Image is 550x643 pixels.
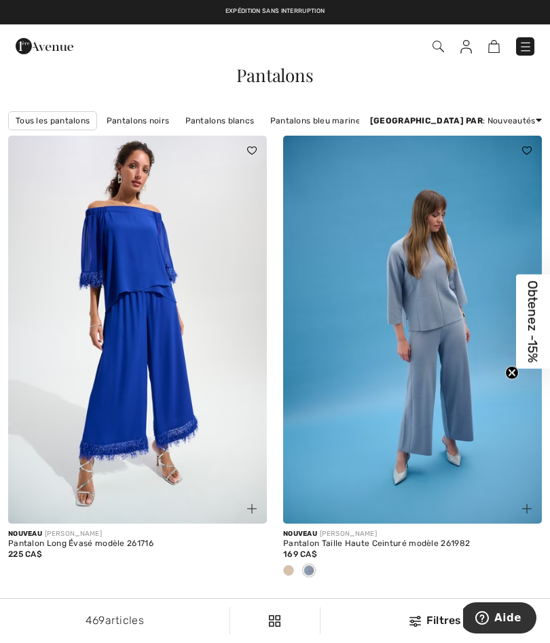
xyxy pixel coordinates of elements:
[278,560,299,583] div: Birch melange
[488,40,500,53] img: Panier d'achat
[8,529,267,539] div: [PERSON_NAME]
[86,614,105,627] span: 469
[463,602,536,636] iframe: Ouvre un widget dans lequel vous pouvez trouver plus d’informations
[329,612,542,629] div: Filtres
[283,549,317,559] span: 169 CA$
[8,136,267,524] img: Pantalon Long Évasé modèle 261716. Saphir Royal 163
[516,275,550,369] div: Obtenez -15%Close teaser
[236,63,313,87] span: Pantalons
[247,504,257,513] img: plus_v2.svg
[522,147,532,155] img: heart_black_full.svg
[505,366,519,380] button: Close teaser
[263,112,367,130] a: Pantalons bleu marine
[460,40,472,54] img: Mes infos
[519,40,532,54] img: Menu
[522,504,532,513] img: plus_v2.svg
[526,281,541,363] span: Obtenez -15%
[16,33,73,60] img: 1ère Avenue
[8,111,97,130] a: Tous les pantalons
[299,560,319,583] div: Chambray
[8,539,267,549] div: Pantalon Long Évasé modèle 261716
[283,539,542,549] div: Pantalon Taille Haute Ceinturé modèle 261982
[179,112,261,130] a: Pantalons blancs
[283,529,542,539] div: [PERSON_NAME]
[8,530,42,538] span: Nouveau
[370,115,542,127] div: : Nouveautés
[433,41,444,52] img: Recherche
[16,39,73,52] a: 1ère Avenue
[409,616,421,627] img: Filtres
[247,147,257,155] img: heart_black_full.svg
[225,7,325,14] a: Expédition sans interruption
[100,112,177,130] a: Pantalons noirs
[8,549,42,559] span: 225 CA$
[370,116,483,125] strong: [GEOGRAPHIC_DATA] par
[283,530,317,538] span: Nouveau
[283,136,542,524] img: Pantalon Taille Haute Ceinturé modèle 261982. Melange Bouleau
[269,615,280,627] img: Filtres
